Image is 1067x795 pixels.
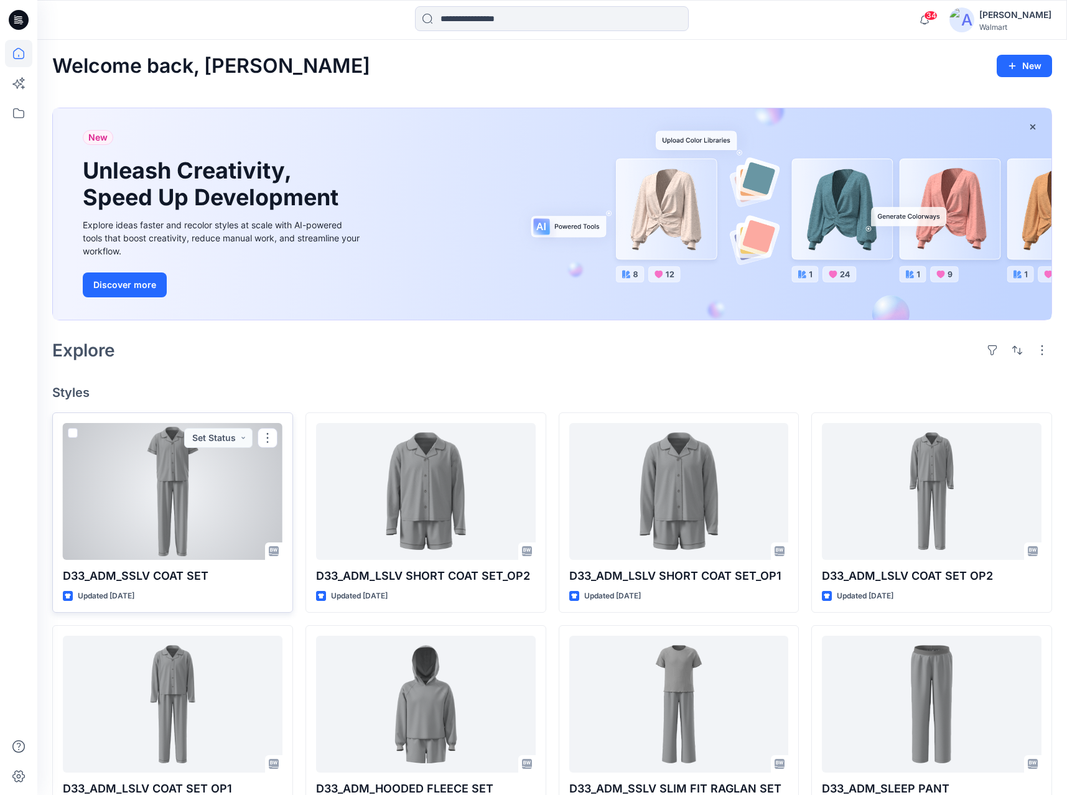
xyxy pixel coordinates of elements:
[331,590,388,603] p: Updated [DATE]
[837,590,893,603] p: Updated [DATE]
[316,567,536,585] p: D33_ADM_LSLV SHORT COAT SET_OP2
[83,272,363,297] a: Discover more
[63,423,282,560] a: D33_ADM_SSLV COAT SET
[997,55,1052,77] button: New
[52,55,370,78] h2: Welcome back, [PERSON_NAME]
[83,157,344,211] h1: Unleash Creativity, Speed Up Development
[63,636,282,773] a: D33_ADM_LSLV COAT SET OP1
[569,423,789,560] a: D33_ADM_LSLV SHORT COAT SET_OP1
[569,636,789,773] a: D33_ADM_SSLV SLIM FIT RAGLAN SET
[316,636,536,773] a: D33_ADM_HOODED FLEECE SET
[83,272,167,297] button: Discover more
[52,385,1052,400] h4: Styles
[78,590,134,603] p: Updated [DATE]
[52,340,115,360] h2: Explore
[822,567,1041,585] p: D33_ADM_LSLV COAT SET OP2
[584,590,641,603] p: Updated [DATE]
[316,423,536,560] a: D33_ADM_LSLV SHORT COAT SET_OP2
[822,636,1041,773] a: D33_ADM_SLEEP PANT
[569,567,789,585] p: D33_ADM_LSLV SHORT COAT SET_OP1
[949,7,974,32] img: avatar
[979,22,1051,32] div: Walmart
[63,567,282,585] p: D33_ADM_SSLV COAT SET
[83,218,363,258] div: Explore ideas faster and recolor styles at scale with AI-powered tools that boost creativity, red...
[822,423,1041,560] a: D33_ADM_LSLV COAT SET OP2
[924,11,938,21] span: 34
[979,7,1051,22] div: [PERSON_NAME]
[88,130,108,145] span: New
